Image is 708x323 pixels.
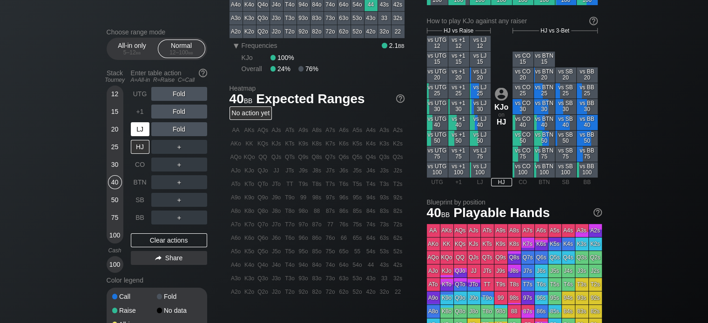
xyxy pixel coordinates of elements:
div: Q8o [256,204,270,218]
div: 5 – 12 [113,49,152,56]
div: 12 – 100 [162,49,201,56]
div: T2o [283,25,297,38]
div: K6o [243,231,256,244]
div: vs LJ 75 [470,146,491,162]
div: Q6o [256,231,270,244]
div: vs SB 100 [555,162,576,178]
div: J8o [270,204,283,218]
div: Call [112,293,157,300]
div: 82o [310,25,324,38]
span: bb [244,95,253,105]
div: Q9o [256,191,270,204]
div: T6o [283,231,297,244]
div: A7o [229,218,243,231]
div: 98o [297,204,310,218]
div: Q6s [337,151,351,164]
div: +1 [448,178,469,186]
div: 93o [297,12,310,25]
div: KJo [491,103,512,111]
div: A5s [548,224,561,237]
div: 84s [364,204,378,218]
div: vs CO 40 [512,115,533,130]
div: LJ [131,122,149,136]
div: K3o [243,12,256,25]
span: bb [398,42,404,49]
div: vs UTG 75 [427,146,448,162]
div: vs BTN 15 [534,52,555,67]
span: 40 [228,92,254,107]
div: J8s [310,164,324,177]
div: 95s [351,191,364,204]
div: 25 [108,140,122,154]
span: HJ vs Raise [444,27,473,34]
div: 99 [297,191,310,204]
div: 42o [364,25,378,38]
div: Q3o [256,12,270,25]
img: help.32db89a4.svg [198,68,208,78]
div: AKo [229,137,243,150]
div: vs CO 30 [512,99,533,114]
div: vs +1 30 [448,99,469,114]
div: 43o [364,12,378,25]
div: A9s [297,124,310,137]
div: 83o [310,12,324,25]
div: AJs [467,224,480,237]
div: 98s [310,191,324,204]
div: J4s [364,164,378,177]
div: vs SB 75 [555,146,576,162]
div: K7o [243,218,256,231]
div: Q5s [351,151,364,164]
div: A8o [229,204,243,218]
h1: Playable Hands [427,205,602,220]
div: J6s [337,164,351,177]
span: 40 [425,206,452,221]
div: vs BTN 50 [534,131,555,146]
div: vs CO 75 [512,146,533,162]
div: vs BTN 40 [534,115,555,130]
div: QTs [283,151,297,164]
div: 97o [297,218,310,231]
div: A6o [229,231,243,244]
div: 82s [391,204,405,218]
div: 72s [391,218,405,231]
div: vs +1 12 [448,36,469,51]
div: QQ [256,151,270,164]
div: vs BTN 30 [534,99,555,114]
div: CO [512,178,533,186]
div: UTG [427,178,448,186]
div: 77 [324,218,337,231]
div: vs LJ 15 [470,52,491,67]
div: AA [427,224,440,237]
div: vs +1 75 [448,146,469,162]
div: T7s [324,178,337,191]
h2: Heatmap [229,85,405,92]
div: Q8s [310,151,324,164]
div: ＋ [151,140,207,154]
div: Q9s [297,151,310,164]
div: vs BB 20 [577,67,598,83]
div: vs BB 50 [577,131,598,146]
div: 50 [108,193,122,207]
div: K2o [243,25,256,38]
div: 85s [351,204,364,218]
div: J3s [378,164,391,177]
div: ＋ [151,211,207,224]
div: K9o [243,191,256,204]
div: T3o [283,12,297,25]
div: 33 [378,12,391,25]
div: A4s [364,124,378,137]
div: 96s [337,191,351,204]
img: share.864f2f62.svg [155,256,162,261]
div: ▾ [230,40,243,51]
div: ATs [283,124,297,137]
div: 76% [298,65,318,73]
div: A7s [324,124,337,137]
div: 30 [108,158,122,171]
div: QTo [256,178,270,191]
span: bb [136,49,141,56]
div: vs SB 40 [555,115,576,130]
div: vs BB 40 [577,115,598,130]
div: KJo [243,164,256,177]
div: vs +1 25 [448,83,469,99]
div: 22 [391,25,405,38]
